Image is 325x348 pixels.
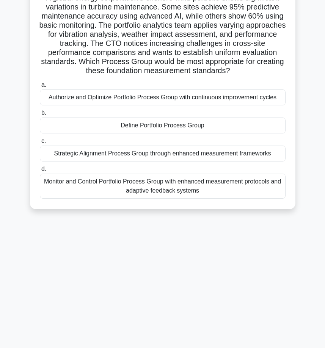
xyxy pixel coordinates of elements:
span: c. [41,138,46,144]
span: a. [41,82,46,88]
div: Strategic Alignment Process Group through enhanced measurement frameworks [40,146,286,161]
div: Monitor and Control Portfolio Process Group with enhanced measurement protocols and adaptive feed... [40,174,286,199]
div: Authorize and Optimize Portfolio Process Group with continuous improvement cycles [40,89,286,105]
span: b. [41,110,46,116]
div: Define Portfolio Process Group [40,118,286,133]
span: d. [41,166,46,172]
